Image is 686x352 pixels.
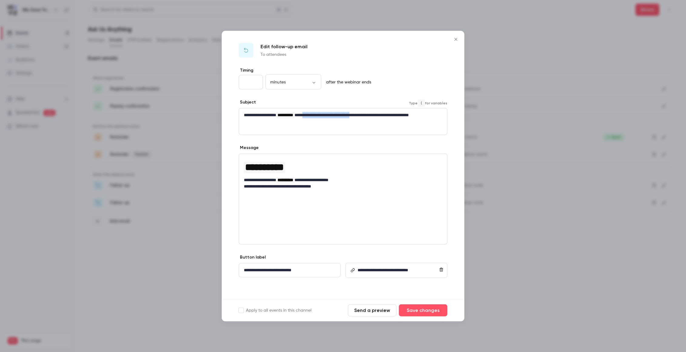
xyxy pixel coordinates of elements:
span: Type for variables [409,99,447,107]
button: Close [450,33,462,46]
div: editor [355,263,447,277]
label: Button label [239,254,266,260]
p: To attendees [261,52,308,58]
p: after the webinar ends [324,79,371,85]
label: Subject [239,99,256,105]
div: editor [239,154,447,193]
label: Apply to all events in this channel [239,307,311,313]
label: Timing [239,67,447,73]
div: minutes [265,79,321,85]
button: Send a preview [348,304,396,316]
button: Save changes [399,304,447,316]
label: Message [239,145,259,151]
code: { [418,99,425,107]
p: Edit follow-up email [261,43,308,50]
div: editor [239,263,340,277]
div: editor [239,108,447,135]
